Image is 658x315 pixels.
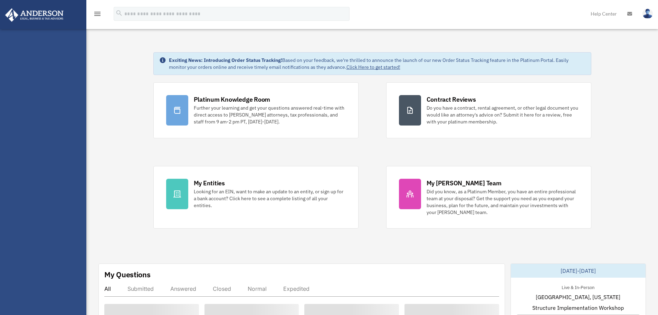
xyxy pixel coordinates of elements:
div: Normal [248,285,267,292]
div: Looking for an EIN, want to make an update to an entity, or sign up for a bank account? Click her... [194,188,346,209]
img: Anderson Advisors Platinum Portal [3,8,66,22]
strong: Exciting News: Introducing Order Status Tracking! [169,57,282,63]
div: [DATE]-[DATE] [511,264,646,278]
div: My Entities [194,179,225,187]
div: My [PERSON_NAME] Team [427,179,502,187]
div: My Questions [104,269,151,280]
div: Further your learning and get your questions answered real-time with direct access to [PERSON_NAM... [194,104,346,125]
a: My Entities Looking for an EIN, want to make an update to an entity, or sign up for a bank accoun... [153,166,359,229]
div: Contract Reviews [427,95,476,104]
div: Closed [213,285,231,292]
div: Live & In-Person [556,283,600,290]
div: Based on your feedback, we're thrilled to announce the launch of our new Order Status Tracking fe... [169,57,585,71]
div: Answered [170,285,196,292]
div: Do you have a contract, rental agreement, or other legal document you would like an attorney's ad... [427,104,579,125]
div: Did you know, as a Platinum Member, you have an entire professional team at your disposal? Get th... [427,188,579,216]
i: menu [93,10,102,18]
div: All [104,285,111,292]
i: search [115,9,123,17]
a: Platinum Knowledge Room Further your learning and get your questions answered real-time with dire... [153,82,359,138]
div: Expedited [283,285,309,292]
a: menu [93,12,102,18]
div: Platinum Knowledge Room [194,95,270,104]
a: My [PERSON_NAME] Team Did you know, as a Platinum Member, you have an entire professional team at... [386,166,591,229]
a: Contract Reviews Do you have a contract, rental agreement, or other legal document you would like... [386,82,591,138]
img: User Pic [642,9,653,19]
span: Structure Implementation Workshop [532,304,624,312]
span: [GEOGRAPHIC_DATA], [US_STATE] [536,293,620,301]
div: Submitted [127,285,154,292]
a: Click Here to get started! [346,64,400,70]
